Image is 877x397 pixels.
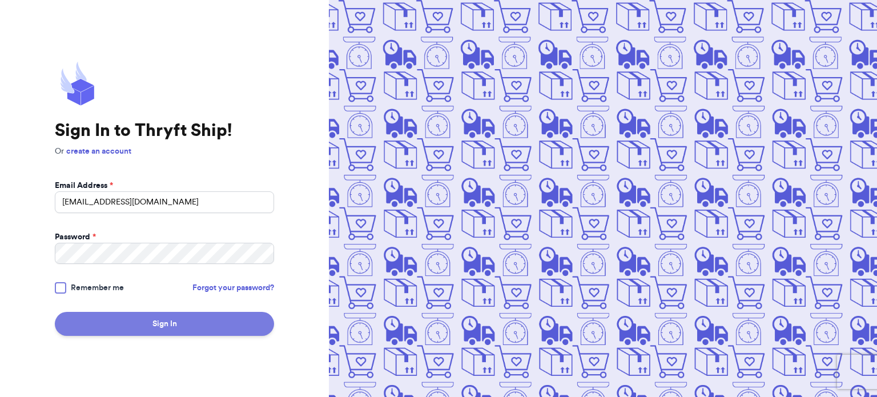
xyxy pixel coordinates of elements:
a: create an account [66,147,131,155]
span: Remember me [71,282,124,294]
h1: Sign In to Thryft Ship! [55,121,274,141]
a: Forgot your password? [192,282,274,294]
p: Or [55,146,274,157]
button: Sign In [55,312,274,336]
label: Email Address [55,180,113,191]
label: Password [55,231,96,243]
